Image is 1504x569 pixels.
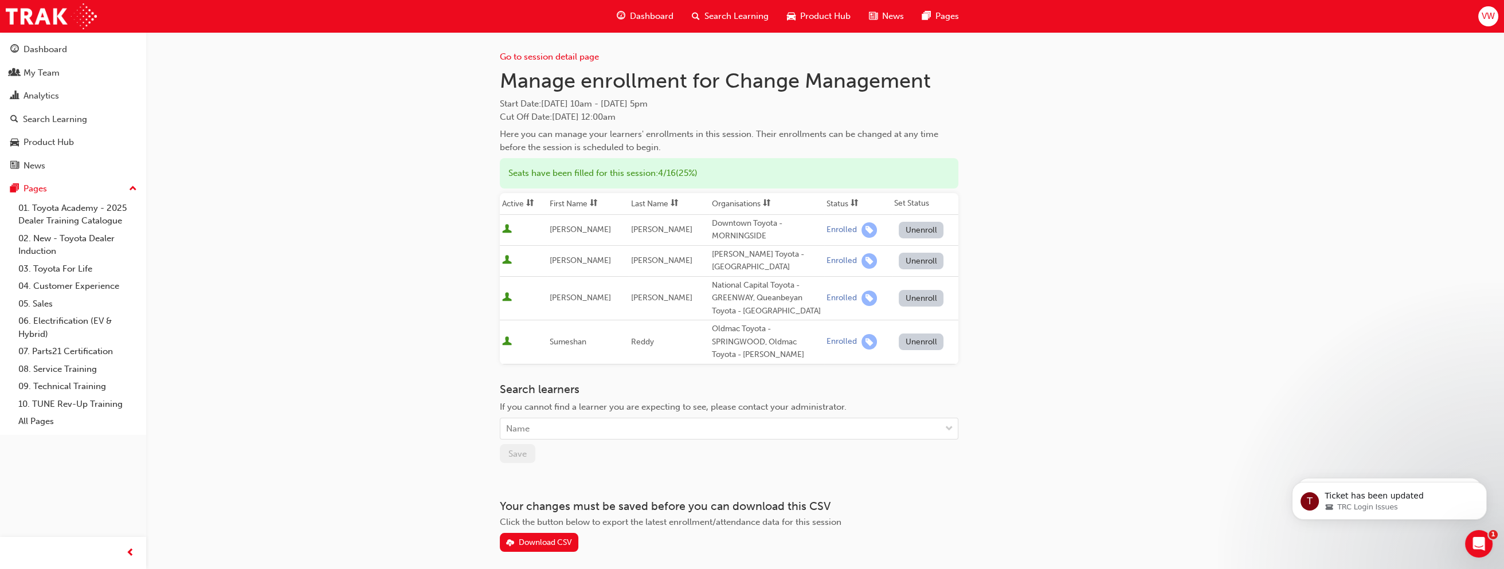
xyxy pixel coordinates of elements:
button: Pages [5,178,142,199]
h3: Your changes must be saved before you can download this CSV [500,500,958,513]
h1: Manage enrollment for Change Management [500,68,958,93]
th: Set Status [892,193,958,215]
a: 10. TUNE Rev-Up Training [14,395,142,413]
div: Dashboard [23,43,67,56]
span: news-icon [10,161,19,171]
span: Dashboard [630,10,673,23]
span: search-icon [10,115,18,125]
button: Download CSV [500,533,579,552]
h3: Search learners [500,383,958,396]
div: Here you can manage your learners' enrollments in this session. Their enrollments can be changed ... [500,128,958,154]
span: car-icon [787,9,796,23]
th: Toggle SortBy [824,193,892,215]
span: Pages [935,10,959,23]
a: 09. Technical Training [14,378,142,395]
a: guage-iconDashboard [608,5,683,28]
span: Save [508,449,527,459]
span: guage-icon [617,9,625,23]
a: Analytics [5,85,142,107]
span: [PERSON_NAME] [631,293,692,303]
iframe: Intercom live chat [1465,530,1493,558]
div: Seats have been filled for this session : 4 / 16 ( 25% ) [500,158,958,189]
a: News [5,155,142,176]
span: User is active [502,292,512,304]
div: My Team [23,66,60,80]
span: news-icon [869,9,878,23]
a: All Pages [14,413,142,430]
a: 02. New - Toyota Dealer Induction [14,230,142,260]
span: sorting-icon [763,199,771,209]
span: Sumeshan [550,337,586,347]
div: Enrolled [827,225,857,236]
span: guage-icon [10,45,19,55]
span: 1 [1489,530,1498,539]
span: download-icon [506,539,514,548]
span: Product Hub [800,10,851,23]
span: sorting-icon [851,199,859,209]
a: Product Hub [5,132,142,153]
div: Enrolled [827,256,857,266]
span: search-icon [692,9,700,23]
a: 07. Parts21 Certification [14,343,142,360]
a: 08. Service Training [14,360,142,378]
span: [DATE] 10am - [DATE] 5pm [541,99,648,109]
span: Click the button below to export the latest enrollment/attendance data for this session [500,517,841,527]
div: Oldmac Toyota - SPRINGWOOD, Oldmac Toyota - [PERSON_NAME] [712,323,822,362]
span: News [882,10,904,23]
span: up-icon [129,182,137,197]
span: User is active [502,336,512,348]
button: VW [1478,6,1498,26]
div: Downtown Toyota - MORNINGSIDE [712,217,822,243]
th: Toggle SortBy [629,193,710,215]
button: Unenroll [899,290,943,307]
div: Product Hub [23,136,74,149]
div: News [23,159,45,172]
div: Enrolled [827,336,857,347]
button: Save [500,444,535,463]
a: 03. Toyota For Life [14,260,142,278]
span: User is active [502,224,512,236]
span: [PERSON_NAME] [550,256,611,265]
span: chart-icon [10,91,19,101]
span: car-icon [10,138,19,148]
a: news-iconNews [860,5,913,28]
span: prev-icon [126,546,135,560]
span: [PERSON_NAME] [550,225,611,234]
th: Toggle SortBy [710,193,824,215]
div: National Capital Toyota - GREENWAY, Queanbeyan Toyota - [GEOGRAPHIC_DATA] [712,279,822,318]
iframe: Intercom notifications message [1275,458,1504,538]
th: Toggle SortBy [547,193,629,215]
a: My Team [5,62,142,84]
button: Unenroll [899,333,943,350]
span: Reddy [631,337,654,347]
a: 04. Customer Experience [14,277,142,295]
span: [PERSON_NAME] [550,293,611,303]
button: DashboardMy TeamAnalyticsSearch LearningProduct HubNews [5,37,142,178]
button: Unenroll [899,222,943,238]
a: Dashboard [5,39,142,60]
img: Trak [6,3,97,29]
span: learningRecordVerb_ENROLL-icon [861,334,877,350]
div: Name [506,422,530,435]
span: If you cannot find a learner you are expecting to see, please contact your administrator. [500,402,847,412]
button: Unenroll [899,253,943,269]
a: car-iconProduct Hub [778,5,860,28]
a: 06. Electrification (EV & Hybrid) [14,312,142,343]
span: learningRecordVerb_ENROLL-icon [861,253,877,269]
span: VW [1482,10,1495,23]
div: Pages [23,182,47,195]
span: down-icon [945,422,953,437]
span: Start Date : [500,97,958,111]
div: [PERSON_NAME] Toyota - [GEOGRAPHIC_DATA] [712,248,822,274]
span: pages-icon [922,9,931,23]
span: sorting-icon [590,199,598,209]
span: people-icon [10,68,19,79]
span: User is active [502,255,512,266]
a: 01. Toyota Academy - 2025 Dealer Training Catalogue [14,199,142,230]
